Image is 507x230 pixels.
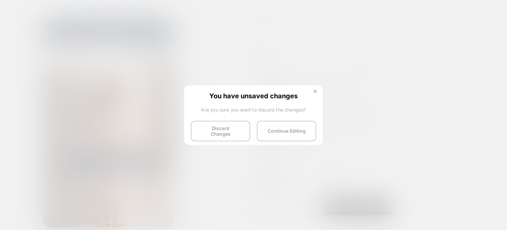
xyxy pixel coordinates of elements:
[22,131,108,150] a: Descoperă colecțiile de baie
[191,92,316,99] span: You have unsaved changes
[257,121,316,141] button: Continue Editing
[191,121,250,141] button: Discard Changes
[121,29,127,35] cart-count: 1
[314,90,317,93] img: close
[22,115,67,121] split-lines: ritualul tău de acasă
[191,107,316,113] span: Are you sure you want to discard the changes?
[7,3,124,18] p: Toate comenzile peste 150 lei beneficiază de transport gratuit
